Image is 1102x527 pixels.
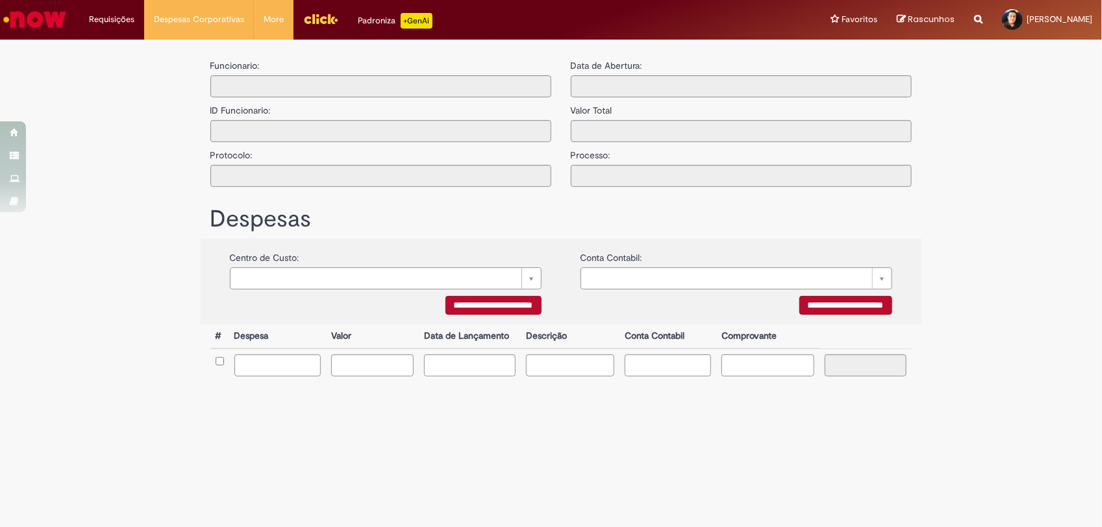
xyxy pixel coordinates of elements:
th: Conta Contabil [620,325,716,349]
label: Processo: [571,142,610,162]
a: Rascunhos [897,14,955,26]
label: Valor Total [571,97,612,117]
span: Despesas Corporativas [154,13,244,26]
span: Favoritos [842,13,877,26]
span: Requisições [89,13,134,26]
th: Data de Lançamento [419,325,521,349]
span: Rascunhos [908,13,955,25]
h1: Despesas [210,206,912,232]
label: Centro de Custo: [230,245,299,264]
label: Funcionario: [210,59,260,72]
th: # [210,325,229,349]
a: Limpar campo {0} [230,267,542,289]
th: Despesa [229,325,326,349]
span: More [264,13,284,26]
label: Protocolo: [210,142,253,162]
th: Comprovante [716,325,820,349]
img: click_logo_yellow_360x200.png [303,9,338,29]
span: [PERSON_NAME] [1027,14,1092,25]
div: Padroniza [358,13,432,29]
label: Data de Abertura: [571,59,642,72]
label: ID Funcionario: [210,97,271,117]
p: +GenAi [401,13,432,29]
img: ServiceNow [1,6,68,32]
th: Valor [326,325,419,349]
th: Descrição [521,325,620,349]
label: Conta Contabil: [581,245,642,264]
a: Limpar campo {0} [581,267,892,289]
